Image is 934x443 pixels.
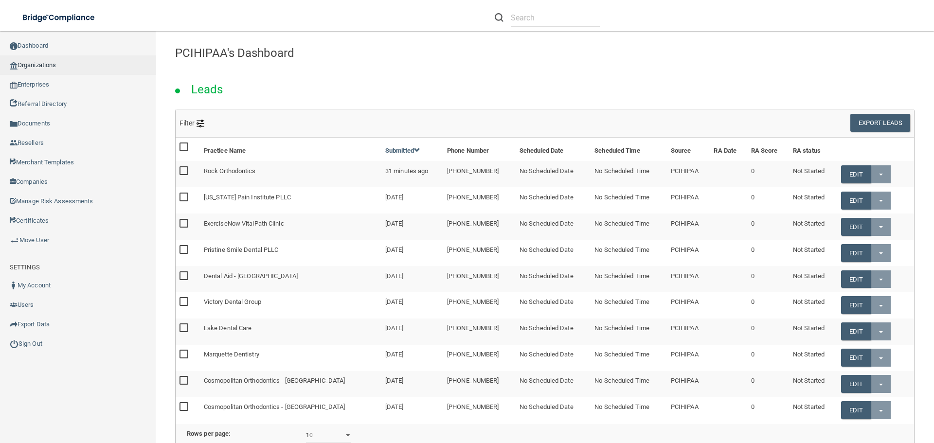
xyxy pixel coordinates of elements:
th: Scheduled Time [591,138,667,161]
td: [PHONE_NUMBER] [443,161,516,187]
img: icon-filter@2x.21656d0b.png [197,120,204,127]
td: PCIHIPAA [667,397,710,423]
td: 0 [747,266,789,292]
td: No Scheduled Date [516,240,591,266]
td: ExerciseNow VitalPath Clinic [200,213,381,240]
td: PCIHIPAA [667,371,710,397]
td: 0 [747,161,789,187]
img: ic_user_dark.df1a06c3.png [10,282,18,289]
td: [DATE] [381,187,443,213]
img: enterprise.0d942306.png [10,82,18,89]
td: Cosmopolitan Orthodontics - [GEOGRAPHIC_DATA] [200,371,381,397]
a: Edit [841,244,871,262]
td: No Scheduled Time [591,161,667,187]
td: PCIHIPAA [667,161,710,187]
td: Not Started [789,161,837,187]
img: ic_power_dark.7ecde6b1.png [10,339,18,348]
td: [PHONE_NUMBER] [443,319,516,345]
a: Edit [841,375,871,393]
a: Edit [841,165,871,183]
td: [PHONE_NUMBER] [443,371,516,397]
b: Rows per page: [187,430,231,437]
td: PCIHIPAA [667,187,710,213]
td: No Scheduled Date [516,319,591,345]
td: [DATE] [381,213,443,240]
td: No Scheduled Time [591,266,667,292]
td: No Scheduled Time [591,240,667,266]
a: Submitted [385,147,420,154]
td: [DATE] [381,266,443,292]
td: [PHONE_NUMBER] [443,345,516,371]
td: 0 [747,397,789,423]
td: [PHONE_NUMBER] [443,213,516,240]
img: icon-users.e205127d.png [10,301,18,309]
td: No Scheduled Date [516,187,591,213]
a: Edit [841,270,871,288]
td: No Scheduled Time [591,187,667,213]
td: PCIHIPAA [667,319,710,345]
th: RA status [789,138,837,161]
td: [PHONE_NUMBER] [443,240,516,266]
th: Source [667,138,710,161]
button: Export Leads [850,114,910,132]
td: No Scheduled Time [591,397,667,423]
img: ic_dashboard_dark.d01f4a41.png [10,42,18,50]
td: PCIHIPAA [667,345,710,371]
a: Edit [841,322,871,340]
td: [DATE] [381,292,443,319]
td: Not Started [789,345,837,371]
td: No Scheduled Time [591,371,667,397]
td: [DATE] [381,371,443,397]
label: SETTINGS [10,262,40,273]
td: Not Started [789,266,837,292]
td: Not Started [789,187,837,213]
td: No Scheduled Date [516,345,591,371]
td: Victory Dental Group [200,292,381,319]
td: No Scheduled Time [591,213,667,240]
td: 0 [747,345,789,371]
th: RA Date [710,138,747,161]
td: No Scheduled Date [516,213,591,240]
td: [PHONE_NUMBER] [443,266,516,292]
img: icon-documents.8dae5593.png [10,120,18,128]
th: Practice Name [200,138,381,161]
td: No Scheduled Date [516,266,591,292]
td: Cosmopolitan Orthodontics - [GEOGRAPHIC_DATA] [200,397,381,423]
a: Edit [841,401,871,419]
td: [PHONE_NUMBER] [443,187,516,213]
td: 0 [747,292,789,319]
td: 31 minutes ago [381,161,443,187]
h2: Leads [181,76,233,103]
td: No Scheduled Date [516,161,591,187]
input: Search [511,9,600,27]
td: Pristine Smile Dental PLLC [200,240,381,266]
td: Not Started [789,213,837,240]
td: [US_STATE] Pain Institute PLLC [200,187,381,213]
th: RA Score [747,138,789,161]
td: Not Started [789,397,837,423]
td: [DATE] [381,345,443,371]
img: briefcase.64adab9b.png [10,235,19,245]
td: 0 [747,213,789,240]
th: Scheduled Date [516,138,591,161]
a: Edit [841,192,871,210]
td: Dental Aid - [GEOGRAPHIC_DATA] [200,266,381,292]
td: [PHONE_NUMBER] [443,397,516,423]
td: No Scheduled Date [516,292,591,319]
td: No Scheduled Date [516,397,591,423]
td: [DATE] [381,319,443,345]
td: 0 [747,319,789,345]
td: No Scheduled Date [516,371,591,397]
img: icon-export.b9366987.png [10,320,18,328]
td: Marquette Dentistry [200,345,381,371]
td: [DATE] [381,240,443,266]
td: 0 [747,240,789,266]
img: organization-icon.f8decf85.png [10,62,18,70]
td: PCIHIPAA [667,213,710,240]
td: Not Started [789,292,837,319]
a: Edit [841,218,871,236]
h4: PCIHIPAA's Dashboard [175,47,915,59]
td: PCIHIPAA [667,240,710,266]
span: Filter [180,119,204,127]
td: [PHONE_NUMBER] [443,292,516,319]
